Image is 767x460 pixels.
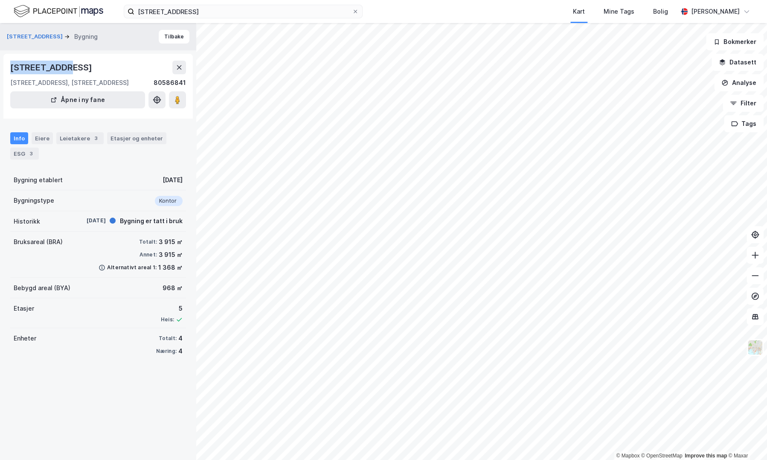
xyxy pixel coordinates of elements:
[14,4,103,19] img: logo.f888ab2527a4732fd821a326f86c7f29.svg
[14,333,36,344] div: Enheter
[604,6,634,17] div: Mine Tags
[159,250,183,260] div: 3 915 ㎡
[10,91,145,108] button: Åpne i ny fane
[7,32,64,41] button: [STREET_ADDRESS]
[159,335,177,342] div: Totalt:
[724,115,764,132] button: Tags
[653,6,668,17] div: Bolig
[10,61,94,74] div: [STREET_ADDRESS]
[110,134,163,142] div: Etasjer og enheter
[10,132,28,144] div: Info
[723,95,764,112] button: Filter
[685,453,727,459] a: Improve this map
[56,132,104,144] div: Leietakere
[32,132,53,144] div: Eiere
[724,419,767,460] iframe: Chat Widget
[14,303,34,314] div: Etasjer
[706,33,764,50] button: Bokmerker
[161,316,174,323] div: Heis:
[159,237,183,247] div: 3 915 ㎡
[724,419,767,460] div: Kontrollprogram for chat
[154,78,186,88] div: 80586841
[139,239,157,245] div: Totalt:
[14,175,63,185] div: Bygning etablert
[139,251,157,258] div: Annet:
[72,217,106,224] div: [DATE]
[163,283,183,293] div: 968 ㎡
[178,346,183,356] div: 4
[92,134,100,143] div: 3
[714,74,764,91] button: Analyse
[156,348,177,355] div: Næring:
[158,262,183,273] div: 1 368 ㎡
[27,149,35,158] div: 3
[616,453,639,459] a: Mapbox
[161,303,183,314] div: 5
[712,54,764,71] button: Datasett
[159,30,189,44] button: Tilbake
[134,5,352,18] input: Søk på adresse, matrikkel, gårdeiere, leietakere eller personer
[74,32,98,42] div: Bygning
[573,6,585,17] div: Kart
[14,195,54,206] div: Bygningstype
[14,237,63,247] div: Bruksareal (BRA)
[691,6,740,17] div: [PERSON_NAME]
[163,175,183,185] div: [DATE]
[641,453,683,459] a: OpenStreetMap
[10,148,39,160] div: ESG
[107,264,157,271] div: Alternativt areal 1:
[14,283,70,293] div: Bebygd areal (BYA)
[178,333,183,344] div: 4
[14,216,40,227] div: Historikk
[747,339,763,355] img: Z
[120,216,183,226] div: Bygning er tatt i bruk
[10,78,129,88] div: [STREET_ADDRESS], [STREET_ADDRESS]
